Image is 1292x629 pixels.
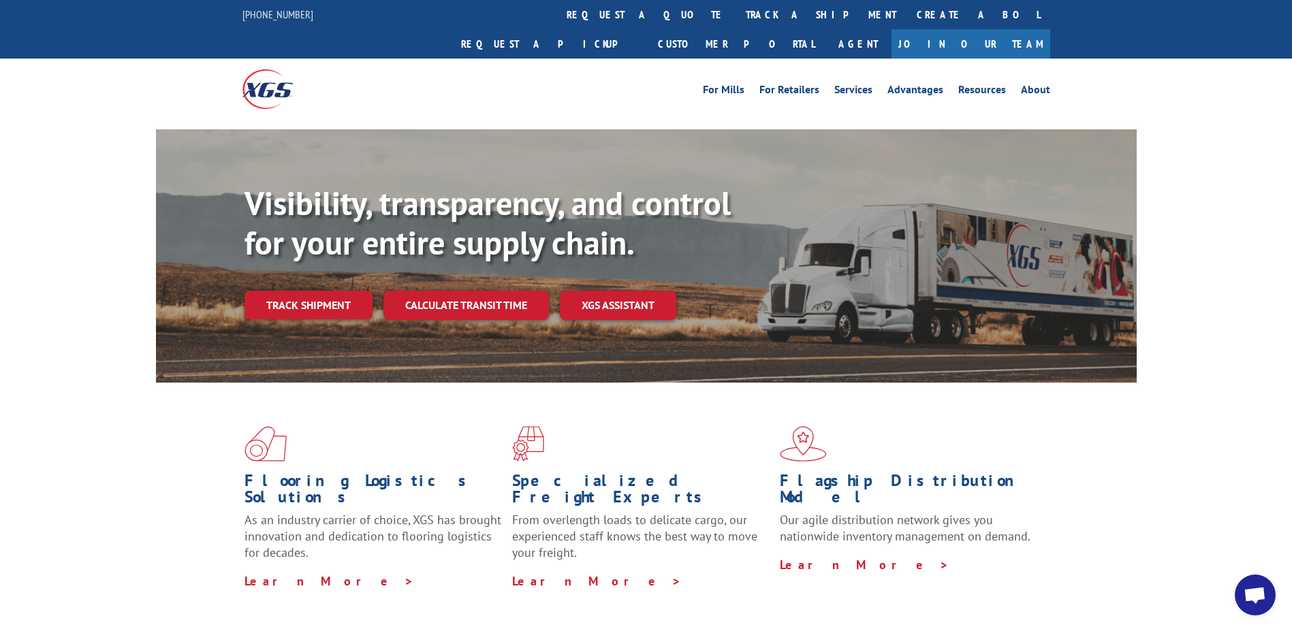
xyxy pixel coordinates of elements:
[759,84,819,99] a: For Retailers
[512,512,770,572] p: From overlength loads to delicate cargo, our experienced staff knows the best way to move your fr...
[780,512,1030,544] span: Our agile distribution network gives you nationwide inventory management on demand.
[245,182,731,263] b: Visibility, transparency, and control for your entire supply chain.
[512,426,544,462] img: xgs-icon-focused-on-flooring-red
[703,84,744,99] a: For Mills
[245,426,287,462] img: xgs-icon-total-supply-chain-intelligence-red
[245,291,373,319] a: Track shipment
[560,291,676,320] a: XGS ASSISTANT
[512,573,682,589] a: Learn More >
[825,29,892,59] a: Agent
[245,472,502,512] h1: Flooring Logistics Solutions
[780,426,827,462] img: xgs-icon-flagship-distribution-model-red
[958,84,1006,99] a: Resources
[383,291,549,320] a: Calculate transit time
[780,557,949,572] a: Learn More >
[245,512,501,560] span: As an industry carrier of choice, XGS has brought innovation and dedication to flooring logistics...
[512,472,770,512] h1: Specialized Freight Experts
[834,84,872,99] a: Services
[1235,575,1276,615] div: Open chat
[1021,84,1050,99] a: About
[887,84,943,99] a: Advantages
[892,29,1050,59] a: Join Our Team
[648,29,825,59] a: Customer Portal
[242,7,313,21] a: [PHONE_NUMBER]
[451,29,648,59] a: Request a pickup
[245,573,414,589] a: Learn More >
[780,472,1037,512] h1: Flagship Distribution Model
